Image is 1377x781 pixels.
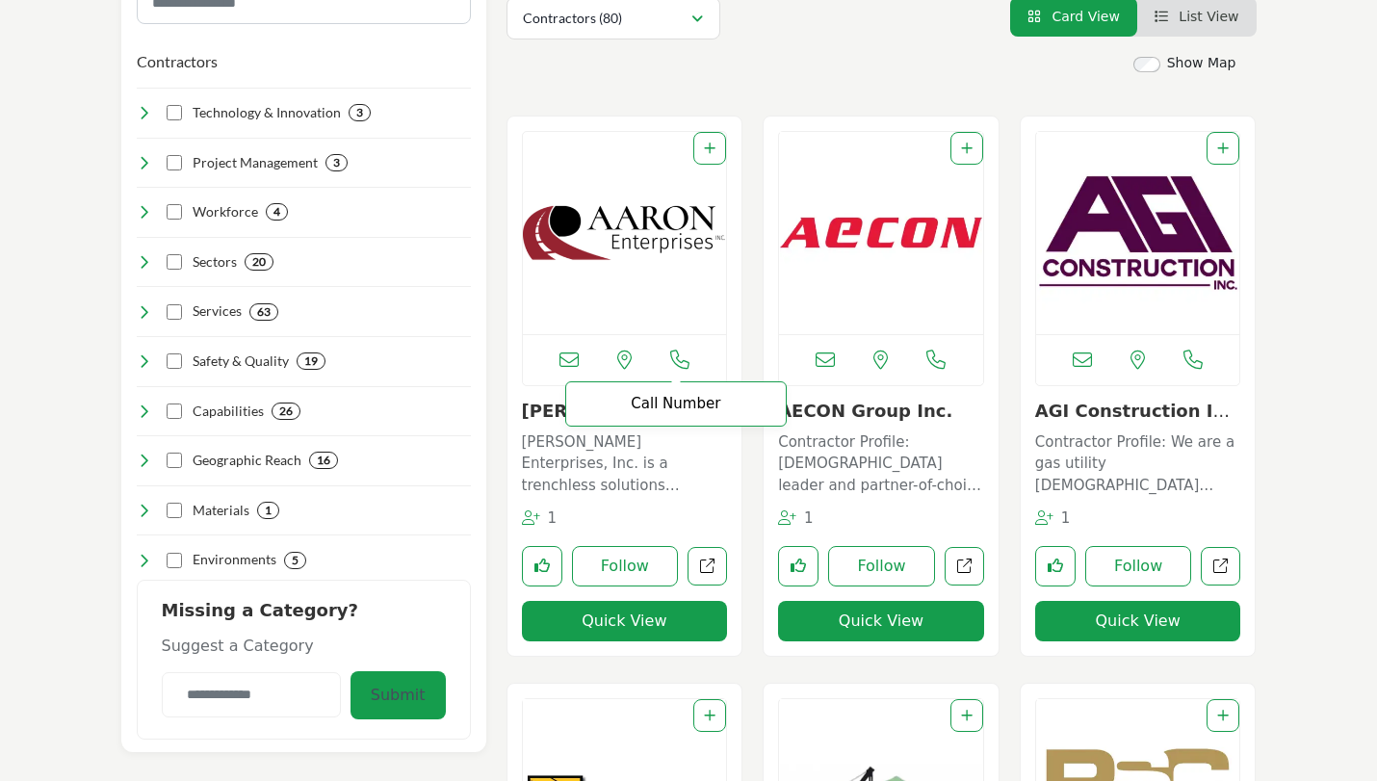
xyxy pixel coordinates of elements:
b: 26 [279,404,293,418]
input: Select Technology & Innovation checkbox [167,105,182,120]
a: Contractor Profile: [DEMOGRAPHIC_DATA] leader and partner-of-choice in construction and infrastru... [778,427,984,497]
button: Contractors [137,50,218,73]
b: 16 [317,454,330,467]
b: 3 [333,156,340,169]
div: 63 Results For Services [249,303,278,321]
h4: Safety & Quality: Unwavering commitment to ensuring the highest standards of safety, compliance, ... [193,351,289,371]
img: AECON Group Inc. [779,132,983,334]
button: Follow [572,546,679,586]
a: Add To List [961,141,973,156]
span: Card View [1052,9,1119,24]
input: Select Project Management checkbox [167,155,182,170]
div: 20 Results For Sectors [245,253,273,271]
h4: Materials: Expertise in handling, fabricating, and installing a wide range of pipeline materials ... [193,501,249,520]
button: Like listing [522,546,562,586]
div: Followers [778,508,814,530]
a: [PERSON_NAME] Enterprises In... [522,401,721,442]
a: Add To List [961,708,973,723]
h3: AGI Construction Inc. [1035,401,1241,422]
b: 1 [265,504,272,517]
h4: Workforce: Skilled, experienced, and diverse professionals dedicated to excellence in all aspects... [193,202,258,221]
p: Call Number [576,397,776,411]
button: Follow [1085,546,1192,586]
a: [PERSON_NAME] Enterprises, Inc. is a trenchless solutions contractor focusing on trenchless utili... [522,427,728,497]
a: Open agi-construction-inc in new tab [1201,547,1240,586]
button: Quick View [1035,601,1241,641]
a: Add To List [704,141,715,156]
input: Select Materials checkbox [167,503,182,518]
a: Add To List [1217,708,1229,723]
img: Aaron Enterprises Inc. [523,132,727,334]
input: Select Environments checkbox [167,553,182,568]
h4: Environments: Adaptability to diverse geographical, topographical, and environmental conditions f... [193,550,276,569]
p: [PERSON_NAME] Enterprises, Inc. is a trenchless solutions contractor focusing on trenchless utili... [522,431,728,497]
input: Category Name [162,672,341,717]
b: 5 [292,554,299,567]
input: Select Safety & Quality checkbox [167,353,182,369]
b: 20 [252,255,266,269]
a: Add To List [1217,141,1229,156]
a: View Card [1027,9,1120,24]
a: Open Listing in new tab [779,132,983,334]
span: 1 [547,509,557,527]
h4: Services: Comprehensive offerings for pipeline construction, maintenance, and repair across vario... [193,301,242,321]
button: Quick View [778,601,984,641]
a: AGI Construction Inc... [1035,401,1230,442]
a: Add To List [704,708,715,723]
a: AECON Group Inc. [778,401,952,421]
span: List View [1179,9,1238,24]
b: 4 [273,205,280,219]
button: Follow [828,546,935,586]
div: 16 Results For Geographic Reach [309,452,338,469]
input: Select Services checkbox [167,304,182,320]
div: Followers [522,508,558,530]
label: Show Map [1167,53,1236,73]
a: Open Listing in new tab [523,132,727,334]
h3: AECON Group Inc. [778,401,984,422]
div: 1 Results For Materials [257,502,279,519]
h4: Sectors: Serving multiple industries, including oil & gas, water, sewer, electric power, and tele... [193,252,237,272]
input: Select Workforce checkbox [167,204,182,220]
h4: Technology & Innovation: Leveraging cutting-edge tools, systems, and processes to optimize effici... [193,103,341,122]
div: 5 Results For Environments [284,552,306,569]
a: View List [1155,9,1239,24]
button: Submit [351,671,446,719]
b: 19 [304,354,318,368]
span: 1 [1061,509,1071,527]
h4: Project Management: Effective planning, coordination, and oversight to deliver projects on time, ... [193,153,318,172]
img: AGI Construction Inc. [1036,132,1240,334]
h3: Aaron Enterprises Inc. [522,401,728,422]
span: Suggest a Category [162,637,314,655]
b: 3 [356,106,363,119]
div: 4 Results For Workforce [266,203,288,221]
a: Contractor Profile: We are a gas utility [DEMOGRAPHIC_DATA] employing over 300 workers and servic... [1035,427,1241,497]
div: 26 Results For Capabilities [272,403,300,420]
h2: Missing a Category? [162,600,446,635]
input: Select Sectors checkbox [167,254,182,270]
button: Quick View [522,601,728,641]
input: Select Capabilities checkbox [167,404,182,419]
div: 3 Results For Project Management [325,154,348,171]
span: 1 [804,509,814,527]
input: Select Geographic Reach checkbox [167,453,182,468]
p: Contractors (80) [523,9,622,28]
a: Open Listing in new tab [1036,132,1240,334]
h4: Geographic Reach: Extensive coverage across various regions, states, and territories to meet clie... [193,451,301,470]
h4: Capabilities: Specialized skills and equipment for executing complex projects using advanced tech... [193,402,264,421]
button: Like listing [778,546,818,586]
a: Open aaron-enterprises-inc in new tab [688,547,727,586]
b: 63 [257,305,271,319]
p: Contractor Profile: We are a gas utility [DEMOGRAPHIC_DATA] employing over 300 workers and servic... [1035,431,1241,497]
div: 3 Results For Technology & Innovation [349,104,371,121]
div: 19 Results For Safety & Quality [297,352,325,370]
p: Contractor Profile: [DEMOGRAPHIC_DATA] leader and partner-of-choice in construction and infrastru... [778,431,984,497]
a: Open aecon-utilities-ltd in new tab [945,547,984,586]
button: Like listing [1035,546,1076,586]
div: Followers [1035,508,1071,530]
